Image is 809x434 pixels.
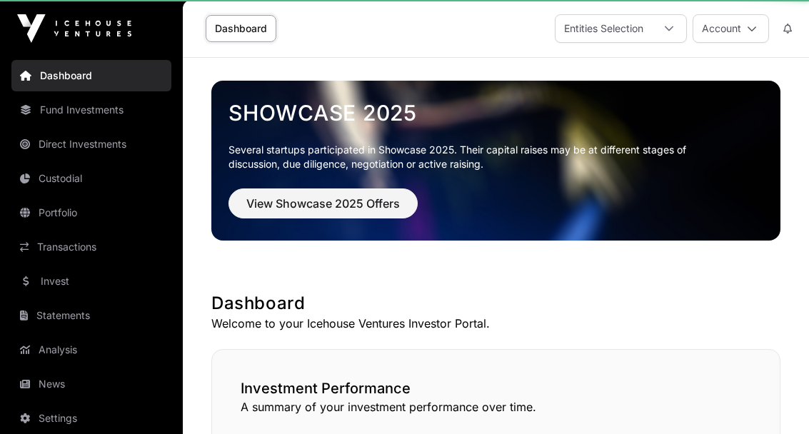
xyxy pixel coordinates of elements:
a: Portfolio [11,197,171,228]
a: View Showcase 2025 Offers [228,203,418,217]
a: Direct Investments [11,128,171,160]
button: Account [693,14,769,43]
a: Showcase 2025 [228,100,763,126]
a: Invest [11,266,171,297]
img: Showcase 2025 [211,81,780,241]
a: Settings [11,403,171,434]
h2: Investment Performance [241,378,751,398]
span: View Showcase 2025 Offers [246,195,400,212]
button: View Showcase 2025 Offers [228,188,418,218]
a: Fund Investments [11,94,171,126]
p: A summary of your investment performance over time. [241,398,751,415]
div: Entities Selection [556,15,652,42]
a: Transactions [11,231,171,263]
a: Statements [11,300,171,331]
a: News [11,368,171,400]
a: Dashboard [11,60,171,91]
a: Custodial [11,163,171,194]
p: Welcome to your Icehouse Ventures Investor Portal. [211,315,780,332]
p: Several startups participated in Showcase 2025. Their capital raises may be at different stages o... [228,143,708,171]
a: Analysis [11,334,171,365]
iframe: Chat Widget [738,365,809,434]
img: Icehouse Ventures Logo [17,14,131,43]
a: Dashboard [206,15,276,42]
h1: Dashboard [211,292,780,315]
